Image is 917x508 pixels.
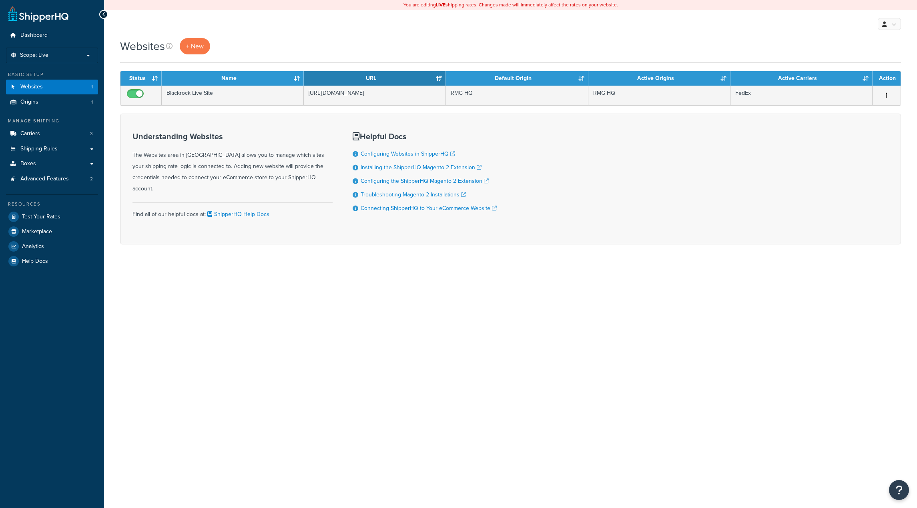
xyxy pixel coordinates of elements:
[6,254,98,268] a: Help Docs
[730,86,873,105] td: FedEx
[132,132,333,141] h3: Understanding Websites
[90,176,93,182] span: 2
[180,38,210,54] a: + New
[361,190,466,199] a: Troubleshooting Magento 2 Installations
[889,480,909,500] button: Open Resource Center
[162,86,304,105] td: Blackrock Live Site
[353,132,497,141] h3: Helpful Docs
[6,239,98,254] a: Analytics
[120,71,162,86] th: Status: activate to sort column ascending
[6,156,98,171] a: Boxes
[20,99,38,106] span: Origins
[588,71,730,86] th: Active Origins: activate to sort column ascending
[304,86,446,105] td: [URL][DOMAIN_NAME]
[361,150,455,158] a: Configuring Websites in ShipperHQ
[6,126,98,141] li: Carriers
[132,132,333,194] div: The Websites area in [GEOGRAPHIC_DATA] allows you to manage which sites your shipping rate logic ...
[90,130,93,137] span: 3
[91,84,93,90] span: 1
[20,130,40,137] span: Carriers
[6,142,98,156] a: Shipping Rules
[206,210,269,218] a: ShipperHQ Help Docs
[120,38,165,54] h1: Websites
[361,163,482,172] a: Installing the ShipperHQ Magento 2 Extension
[6,210,98,224] a: Test Your Rates
[6,172,98,186] a: Advanced Features 2
[588,86,730,105] td: RMG HQ
[6,80,98,94] a: Websites 1
[22,228,52,235] span: Marketplace
[20,160,36,167] span: Boxes
[6,126,98,141] a: Carriers 3
[6,224,98,239] a: Marketplace
[20,176,69,182] span: Advanced Features
[6,172,98,186] li: Advanced Features
[6,95,98,110] li: Origins
[162,71,304,86] th: Name: activate to sort column ascending
[20,84,43,90] span: Websites
[6,28,98,43] a: Dashboard
[446,86,588,105] td: RMG HQ
[6,71,98,78] div: Basic Setup
[6,118,98,124] div: Manage Shipping
[873,71,901,86] th: Action
[186,42,204,51] span: + New
[22,243,44,250] span: Analytics
[20,52,48,59] span: Scope: Live
[6,201,98,208] div: Resources
[91,99,93,106] span: 1
[361,204,497,212] a: Connecting ShipperHQ to Your eCommerce Website
[361,177,489,185] a: Configuring the ShipperHQ Magento 2 Extension
[6,95,98,110] a: Origins 1
[446,71,588,86] th: Default Origin: activate to sort column ascending
[20,146,58,152] span: Shipping Rules
[22,214,60,220] span: Test Your Rates
[730,71,873,86] th: Active Carriers: activate to sort column ascending
[132,202,333,220] div: Find all of our helpful docs at:
[6,80,98,94] li: Websites
[436,1,445,8] b: LIVE
[22,258,48,265] span: Help Docs
[304,71,446,86] th: URL: activate to sort column ascending
[8,6,68,22] a: ShipperHQ Home
[20,32,48,39] span: Dashboard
